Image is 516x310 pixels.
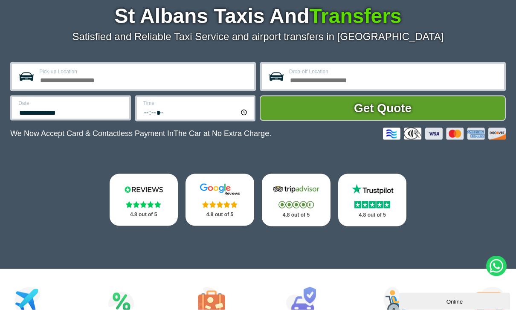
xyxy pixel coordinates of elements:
label: Pick-up Location [39,69,249,74]
p: 4.8 out of 5 [195,209,244,220]
span: The Car at No Extra Charge. [174,129,271,138]
img: Credit And Debit Cards [383,128,506,140]
span: Transfers [309,5,401,27]
img: Stars [354,201,390,209]
img: Google [195,183,244,196]
img: Tripadvisor [271,183,321,196]
a: Reviews.io Stars 4.8 out of 5 [110,174,178,226]
iframe: chat widget [399,291,512,310]
p: Satisfied and Reliable Taxi Service and airport transfers in [GEOGRAPHIC_DATA] [10,31,506,43]
h1: St Albans Taxis And [10,6,506,26]
a: Trustpilot Stars 4.8 out of 5 [338,174,406,226]
button: Get Quote [260,96,505,121]
label: Date [18,101,124,106]
img: Stars [202,201,238,208]
p: 4.8 out of 5 [271,210,321,220]
img: Stars [278,201,314,209]
label: Time [143,101,249,106]
img: Trustpilot [348,183,397,196]
a: Google Stars 4.8 out of 5 [186,174,254,226]
p: 4.8 out of 5 [348,210,397,220]
label: Drop-off Location [289,69,499,74]
a: Tripadvisor Stars 4.8 out of 5 [262,174,330,226]
img: Stars [126,201,161,208]
p: 4.8 out of 5 [119,209,168,220]
img: Reviews.io [119,183,168,196]
p: We Now Accept Card & Contactless Payment In [10,129,271,138]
